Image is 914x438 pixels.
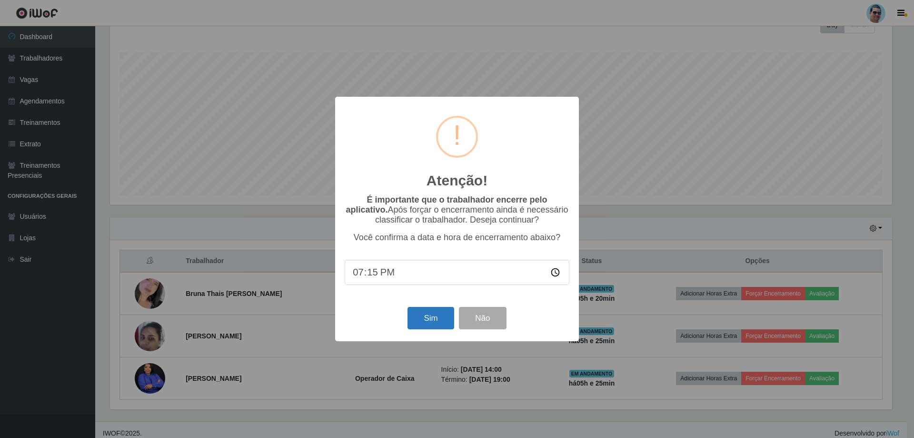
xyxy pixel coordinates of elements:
h2: Atenção! [427,172,487,189]
p: Você confirma a data e hora de encerramento abaixo? [345,233,569,243]
p: Após forçar o encerramento ainda é necessário classificar o trabalhador. Deseja continuar? [345,195,569,225]
b: É importante que o trabalhador encerre pelo aplicativo. [346,195,547,214]
button: Sim [407,307,454,329]
button: Não [459,307,506,329]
